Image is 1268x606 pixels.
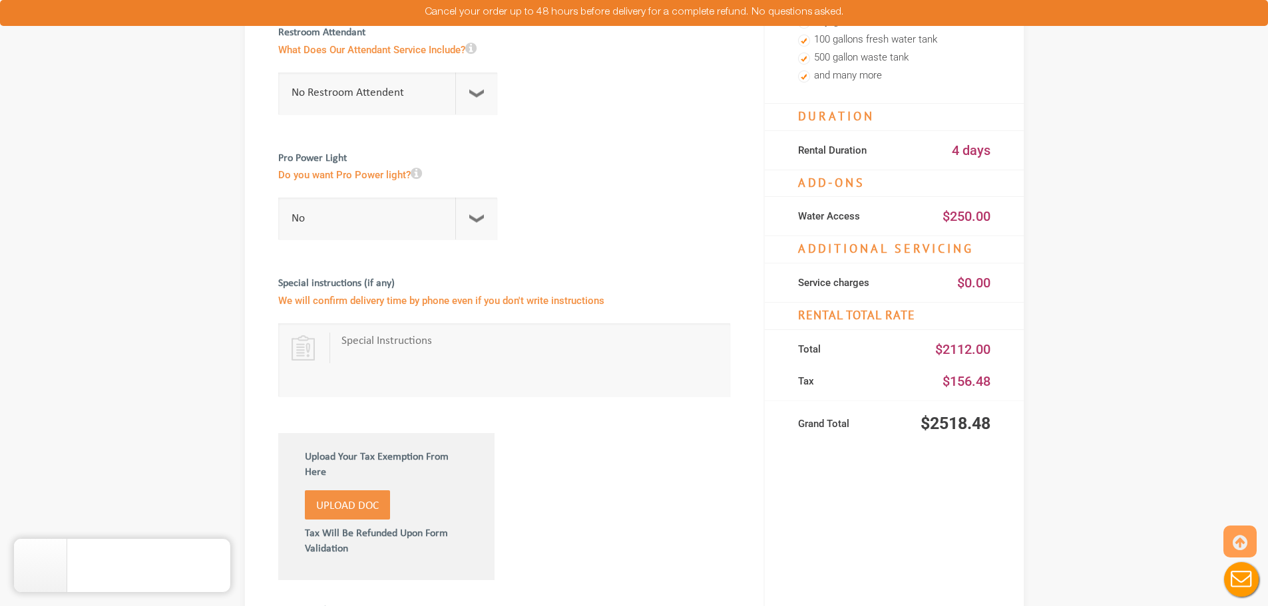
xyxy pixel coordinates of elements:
div: Service charges [798,270,895,295]
button: Live Chat [1215,553,1268,606]
label: Pro Power Light [278,151,498,195]
div: Grand Total [798,411,895,436]
li: 100 gallons fresh water tank [798,31,990,49]
li: and many more [798,67,990,85]
label: Special instructions (if any) [278,276,730,320]
div: $250.00 [894,204,990,229]
div: Rental Duration [798,138,895,163]
div: Tax [798,369,895,394]
div: $2112.00 [894,337,990,362]
div: Total [798,337,895,362]
span: We will confirm delivery time by phone even if you don't write instructions [278,291,730,313]
div: 4 days [894,138,990,163]
h4: RENTAL Total RATE [765,302,1024,330]
h4: Additional Servicing [765,235,1024,263]
span: What Does Our Attendant Service Include? [278,41,498,63]
li: 500 gallon waste tank [798,49,990,67]
span: Do you want Pro Power light? [278,166,498,188]
label: Tax Will Be Refunded Upon Form Validation [305,520,469,557]
label: Upload Your Tax Exemption From Here [305,450,469,487]
label: Restroom Attendant [278,25,498,69]
h4: Add-Ons [765,170,1024,198]
div: $156.48 [894,369,990,394]
div: $0.00 [894,270,990,295]
span: Upload Doc [316,500,379,512]
div: Water Access [798,204,895,229]
div: $2518.48 [894,411,990,436]
h4: Duration [765,103,1024,131]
